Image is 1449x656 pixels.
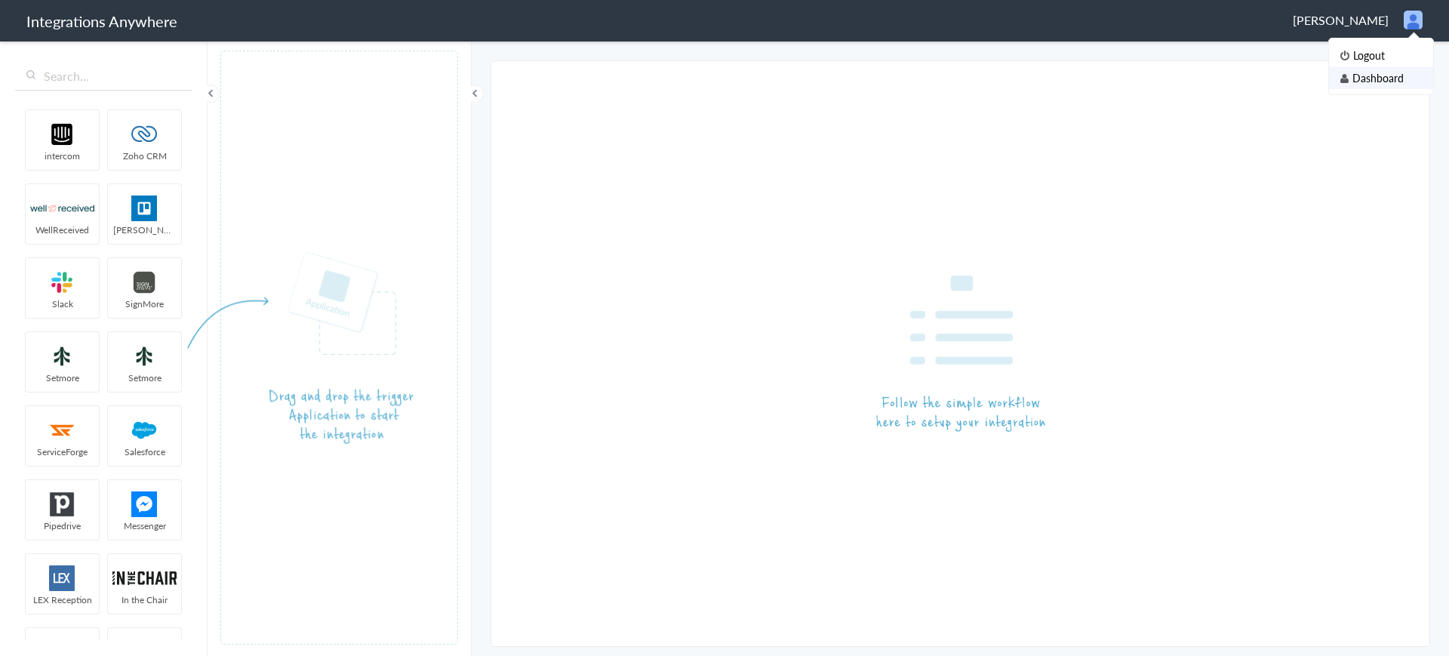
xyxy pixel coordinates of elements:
span: Zoho CRM [108,149,181,162]
span: SignMore [108,297,181,310]
img: trello.png [112,196,177,221]
span: In the Chair [108,593,181,606]
img: intercom-logo.svg [30,122,94,147]
span: [PERSON_NAME] [1293,11,1389,29]
li: Logout [1329,44,1433,66]
img: salesforce-logo.svg [112,417,177,443]
span: [PERSON_NAME] [108,223,181,236]
img: wr-logo.svg [30,196,94,221]
img: inch-logo.svg [112,565,177,591]
img: setmoreNew.jpg [30,343,94,369]
img: slack-logo.svg [30,269,94,295]
h1: Integrations Anywhere [26,11,177,32]
img: setmoreNew.jpg [112,343,177,369]
input: Search... [15,62,192,91]
span: Setmore [108,371,181,384]
span: Salesforce [108,445,181,458]
img: FBM.png [112,491,177,517]
span: LEX Reception [26,593,99,606]
img: user.png [1404,11,1423,29]
img: instruction-workflow.png [876,276,1045,433]
img: serviceforge-icon.png [30,417,94,443]
span: Messenger [108,519,181,532]
span: WellReceived [26,223,99,236]
li: Dashboard [1329,66,1433,89]
span: Pipedrive [26,519,99,532]
span: Setmore [26,371,99,384]
span: Slack [26,297,99,310]
img: pipedrive.png [30,491,94,517]
span: ServiceForge [26,445,99,458]
img: lex-app-logo.svg [30,565,94,591]
img: instruction-trigger.png [187,251,414,444]
span: intercom [26,149,99,162]
img: zoho-logo.svg [112,122,177,147]
img: signmore-logo.png [112,269,177,295]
